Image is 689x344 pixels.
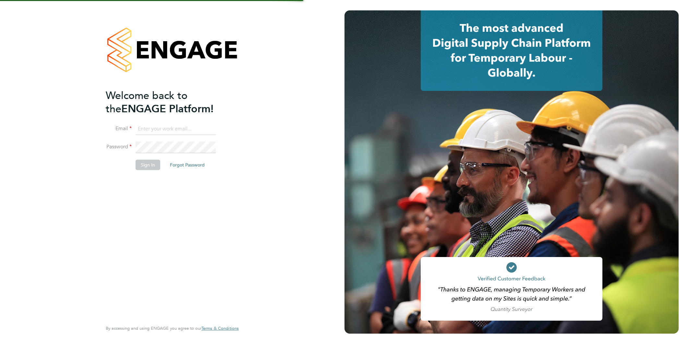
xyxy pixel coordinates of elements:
[136,123,216,135] input: Enter your work email...
[106,89,232,116] h2: ENGAGE Platform!
[106,89,187,115] span: Welcome back to the
[201,326,239,331] span: Terms & Conditions
[201,326,239,331] a: Terms & Conditions
[106,326,239,331] span: By accessing and using ENGAGE you agree to our
[106,143,132,150] label: Password
[106,125,132,132] label: Email
[136,160,160,170] button: Sign In
[165,160,210,170] button: Forgot Password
